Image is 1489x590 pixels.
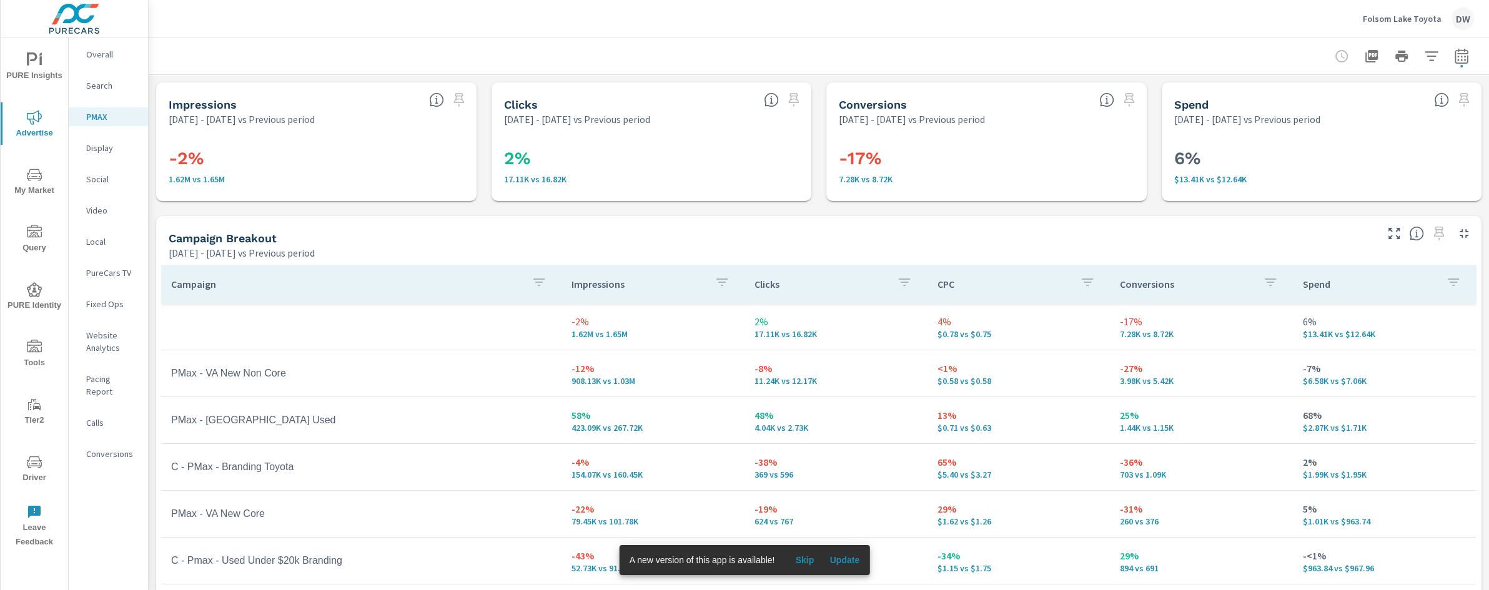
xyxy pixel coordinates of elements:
p: 908,126 vs 1,028,905 [571,376,735,386]
h3: -2% [169,148,464,169]
p: 423,086 vs 267,720 [571,423,735,433]
p: -34% [937,548,1100,563]
p: $13,410.02 vs $12,641.47 [1303,329,1466,339]
td: PMax - VA New Core [161,498,561,529]
div: PMAX [69,107,148,126]
div: Website Analytics [69,326,148,357]
div: Fixed Ops [69,295,148,313]
p: 1,617,467 vs 1,650,743 [571,329,735,339]
p: Website Analytics [86,329,138,354]
div: Social [69,170,148,189]
p: Clicks [754,278,888,290]
p: -43% [571,548,735,563]
p: Local [86,235,138,248]
p: <1% [937,361,1100,376]
p: -22% [571,501,735,516]
p: Social [86,173,138,185]
p: Video [86,204,138,217]
p: PMAX [86,111,138,123]
p: Overall [86,48,138,61]
span: Select a preset date range to save this widget [1454,90,1474,110]
div: Pacing Report [69,370,148,401]
p: 369 vs 596 [754,470,918,479]
span: PURE Identity [4,282,64,313]
h5: Conversions [839,98,907,111]
p: [DATE] - [DATE] vs Previous period [169,245,315,260]
h5: Clicks [504,98,538,111]
td: C - PMax - Branding Toyota [161,451,561,483]
span: The amount of money spent on advertising during the period. [1434,92,1449,107]
span: PURE Insights [4,52,64,83]
h5: Spend [1174,98,1209,111]
span: Query [4,225,64,255]
p: -19% [754,501,918,516]
p: -4% [571,455,735,470]
div: nav menu [1,37,68,554]
p: -<1% [1303,548,1466,563]
p: [DATE] - [DATE] vs Previous period [1174,112,1320,127]
p: 260 vs 376 [1120,516,1283,526]
p: 2% [1303,455,1466,470]
p: 58% [571,408,735,423]
td: C - Pmax - Used Under $20k Branding [161,545,561,576]
div: Search [69,76,148,95]
p: CPC [937,278,1070,290]
span: Tools [4,340,64,370]
div: DW [1452,7,1474,30]
p: Fixed Ops [86,298,138,310]
p: $1.15 vs $1.75 [937,563,1100,573]
p: 52,733 vs 91,887 [571,563,735,573]
div: Conversions [69,445,148,463]
p: 5% [1303,501,1466,516]
p: Conversions [1120,278,1253,290]
p: Display [86,142,138,154]
h3: -17% [839,148,1134,169]
p: -2% [571,314,735,329]
p: Calls [86,416,138,429]
p: $1,992.21 vs $1,947.32 [1303,470,1466,479]
p: 17.11K vs 16.82K [504,174,799,184]
p: 68% [1303,408,1466,423]
p: -31% [1120,501,1283,516]
p: 29% [1120,548,1283,563]
span: Select a preset date range to save this widget [1119,90,1139,110]
p: 6% [1303,314,1466,329]
h3: 6% [1174,148,1470,169]
p: 703 vs 1,092 [1120,470,1283,479]
p: Pacing Report [86,373,138,398]
p: 79,449 vs 101,778 [571,516,735,526]
p: [DATE] - [DATE] vs Previous period [504,112,650,127]
p: -12% [571,361,735,376]
span: Select a preset date range to save this widget [449,90,469,110]
p: $963.84 vs $967.96 [1303,563,1466,573]
span: The number of times an ad was shown on your behalf. [429,92,444,107]
div: PureCars TV [69,263,148,282]
span: The number of times an ad was clicked by a consumer. [764,92,779,107]
p: Impressions [571,278,705,290]
p: $0.78 vs $0.75 [937,329,1100,339]
p: -36% [1120,455,1283,470]
button: Select Date Range [1449,44,1474,69]
p: 7,276 vs 8,722 [1120,329,1283,339]
p: 13% [937,408,1100,423]
p: 7.28K vs 8.72K [839,174,1134,184]
p: 65% [937,455,1100,470]
div: Video [69,201,148,220]
p: -7% [1303,361,1466,376]
span: Select a preset date range to save this widget [784,90,804,110]
button: Skip [784,550,824,570]
span: Select a preset date range to save this widget [1429,224,1449,243]
p: 624 vs 767 [754,516,918,526]
p: -38% [754,455,918,470]
td: PMax - [GEOGRAPHIC_DATA] Used [161,405,561,436]
p: $2,867.03 vs $1,706.31 [1303,423,1466,433]
p: 1,439 vs 1,148 [1120,423,1283,433]
p: Search [86,79,138,92]
p: 2% [754,314,918,329]
button: Update [824,550,864,570]
p: $0.71 vs $0.63 [937,423,1100,433]
p: Folsom Lake Toyota [1363,13,1442,24]
p: [DATE] - [DATE] vs Previous period [169,112,315,127]
p: Conversions [86,448,138,460]
p: 4,044 vs 2,727 [754,423,918,433]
